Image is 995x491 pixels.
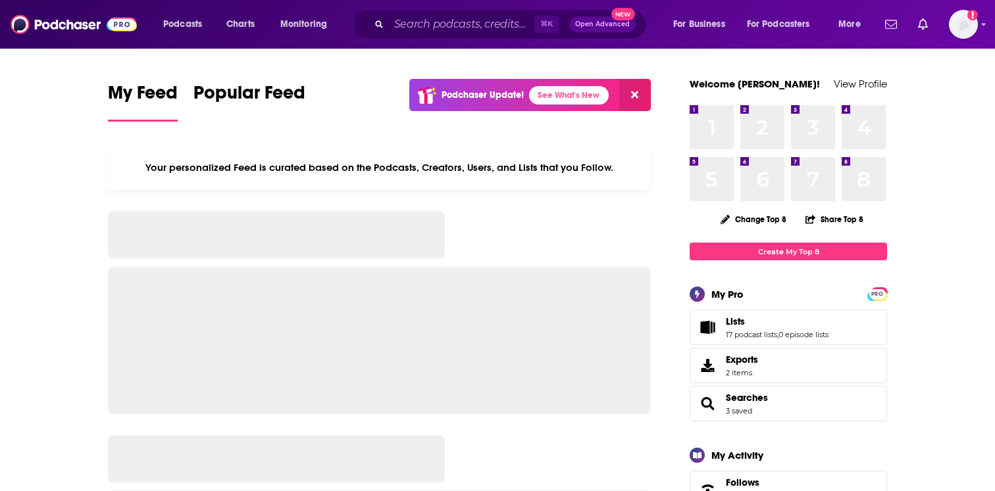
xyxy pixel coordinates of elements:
[711,288,744,300] div: My Pro
[726,392,768,404] a: Searches
[747,15,810,34] span: For Podcasters
[834,78,887,90] a: View Profile
[690,386,887,421] span: Searches
[967,10,978,20] svg: Email not verified
[690,78,820,90] a: Welcome [PERSON_NAME]!
[949,10,978,39] span: Logged in as EllaRoseMurphy
[726,406,752,415] a: 3 saved
[569,16,636,32] button: Open AdvancedNew
[534,16,559,33] span: ⌘ K
[575,21,630,28] span: Open Advanced
[108,82,178,122] a: My Feed
[193,82,305,112] span: Popular Feed
[726,368,758,377] span: 2 items
[949,10,978,39] button: Show profile menu
[694,318,721,337] a: Lists
[726,330,777,339] a: 17 podcast lists
[690,348,887,383] a: Exports
[829,14,877,35] button: open menu
[838,15,861,34] span: More
[949,10,978,39] img: User Profile
[218,14,263,35] a: Charts
[694,356,721,375] span: Exports
[442,89,524,101] p: Podchaser Update!
[673,15,725,34] span: For Business
[108,82,178,112] span: My Feed
[711,449,763,461] div: My Activity
[365,9,659,39] div: Search podcasts, credits, & more...
[154,14,219,35] button: open menu
[880,13,902,35] a: Show notifications dropdown
[664,14,742,35] button: open menu
[280,15,327,34] span: Monitoring
[726,477,759,488] span: Follows
[726,354,758,365] span: Exports
[694,394,721,413] a: Searches
[108,145,651,190] div: Your personalized Feed is curated based on the Podcasts, Creators, Users, and Lists that you Follow.
[611,8,635,20] span: New
[726,477,847,488] a: Follows
[869,289,885,298] a: PRO
[193,82,305,122] a: Popular Feed
[738,14,829,35] button: open menu
[690,243,887,260] a: Create My Top 8
[226,15,255,34] span: Charts
[913,13,933,35] a: Show notifications dropdown
[777,330,778,339] span: ,
[713,211,794,227] button: Change Top 8
[726,316,829,327] a: Lists
[271,14,344,35] button: open menu
[163,15,202,34] span: Podcasts
[529,86,609,105] a: See What's New
[726,316,745,327] span: Lists
[805,206,864,232] button: Share Top 8
[690,310,887,345] span: Lists
[11,12,137,37] img: Podchaser - Follow, Share and Rate Podcasts
[389,14,534,35] input: Search podcasts, credits, & more...
[778,330,829,339] a: 0 episode lists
